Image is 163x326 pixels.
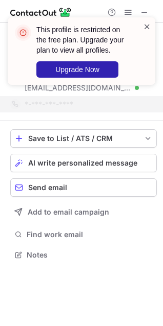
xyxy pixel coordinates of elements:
[55,65,99,74] span: Upgrade Now
[28,183,67,192] span: Send email
[10,248,157,262] button: Notes
[15,25,31,41] img: error
[10,178,157,197] button: Send email
[10,154,157,172] button: AI write personalized message
[10,227,157,242] button: Find work email
[28,159,137,167] span: AI write personalized message
[27,230,153,239] span: Find work email
[28,134,139,143] div: Save to List / ATS / CRM
[36,61,118,78] button: Upgrade Now
[36,25,131,55] header: This profile is restricted on the free plan. Upgrade your plan to view all profiles.
[10,6,72,18] img: ContactOut v5.3.10
[10,203,157,221] button: Add to email campaign
[28,208,109,216] span: Add to email campaign
[27,250,153,260] span: Notes
[10,129,157,148] button: save-profile-one-click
